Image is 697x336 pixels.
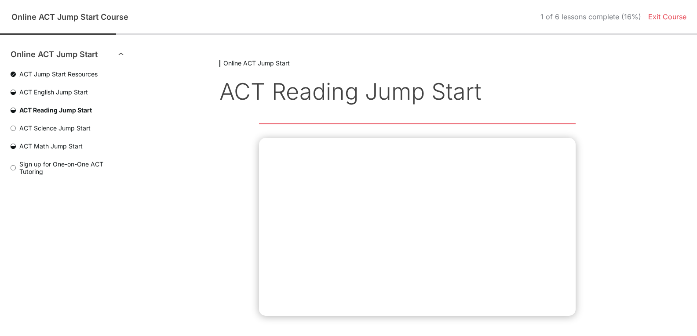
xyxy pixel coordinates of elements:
[11,160,126,175] a: Sign up for One-on-One ACT Tutoring
[16,160,126,175] span: Sign up for One-on-One ACT Tutoring
[11,124,126,132] a: ACT Science Jump Start
[16,106,126,114] span: ACT Reading Jump Start
[648,12,686,21] a: Exit Course
[11,70,126,78] a: ACT Jump Start Resources
[11,106,126,114] a: ACT Reading Jump Start
[11,49,126,60] button: Online ACT Jump Start
[540,13,641,21] div: 1 of 6 lessons complete (16%)
[16,70,126,78] span: ACT Jump Start Resources
[219,60,615,67] h3: Online ACT Jump Start
[11,142,126,150] a: ACT Math Jump Start
[11,49,126,179] nav: Course outline
[16,142,126,150] span: ACT Math Jump Start
[11,12,129,22] h2: Online ACT Jump Start Course
[16,124,126,132] span: ACT Science Jump Start
[11,49,107,60] h3: Online ACT Jump Start
[16,88,126,96] span: ACT English Jump Start
[11,88,126,96] a: ACT English Jump Start
[219,78,615,106] h1: ACT Reading Jump Start
[259,138,576,316] iframe: ACT Reading Jump Start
